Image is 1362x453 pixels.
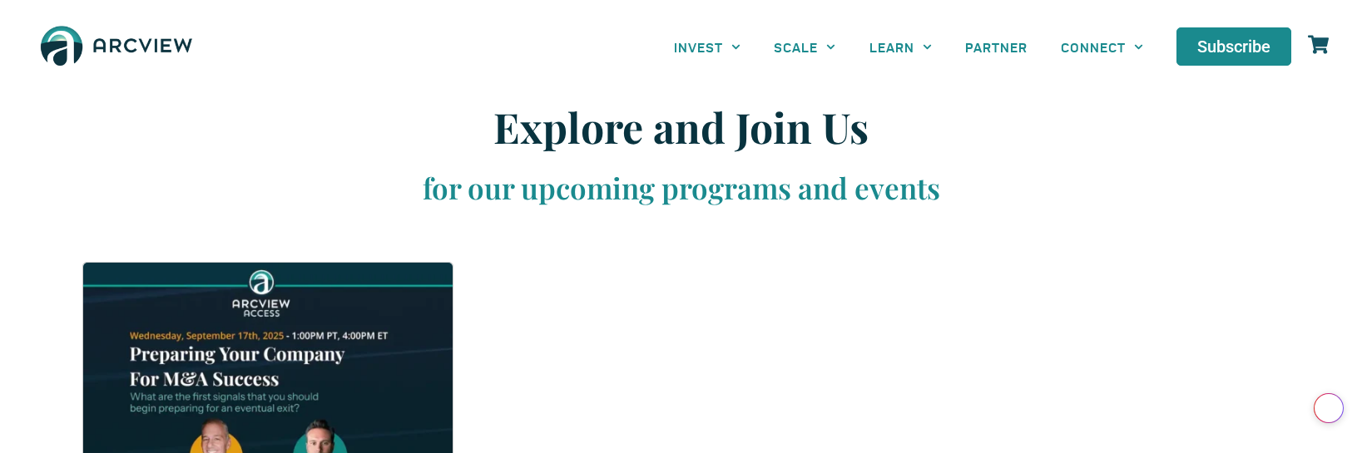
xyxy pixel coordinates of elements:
a: PARTNER [948,28,1044,66]
a: SCALE [757,28,852,66]
a: INVEST [657,28,757,66]
span: Subscribe [1197,38,1270,55]
nav: Menu [657,28,1160,66]
a: LEARN [853,28,948,66]
a: CONNECT [1044,28,1160,66]
img: The Arcview Group [33,17,200,77]
h1: Explore and Join Us [232,102,1131,152]
a: Subscribe [1176,27,1291,66]
h3: for our upcoming programs and events [232,169,1131,207]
